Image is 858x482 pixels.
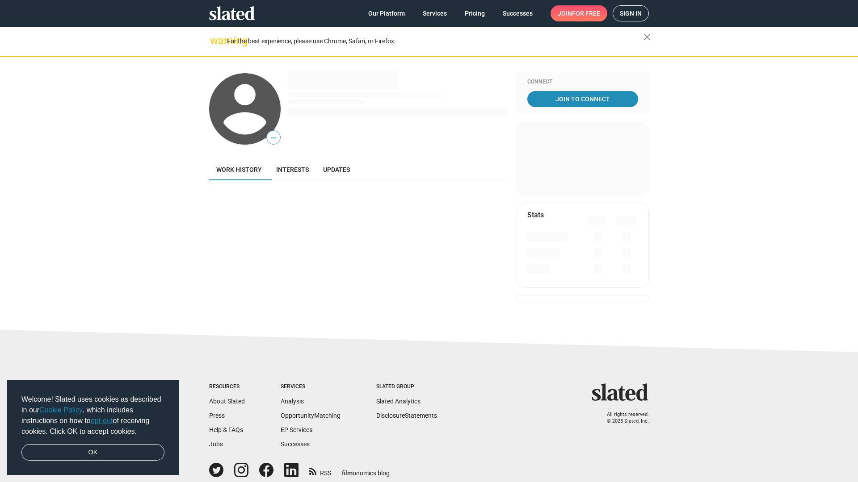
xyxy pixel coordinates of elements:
[416,5,454,21] a: Services
[281,440,310,448] a: Successes
[527,210,544,220] mat-card-title: Stats
[368,5,405,21] span: Our Platform
[210,35,221,46] mat-icon: warning
[209,412,225,419] a: Press
[281,412,341,419] a: OpportunityMatching
[7,380,179,475] div: cookieconsent
[209,426,243,433] a: Help & FAQs
[376,383,437,391] div: Slated Group
[620,6,642,21] span: Sign in
[496,5,540,21] a: Successes
[376,412,437,419] a: DisclosureStatements
[91,417,113,424] a: opt-out
[281,426,312,433] a: EP Services
[209,159,269,180] a: Work history
[267,132,280,144] span: —
[309,464,331,478] a: RSS
[527,79,638,86] div: Connect
[316,159,357,180] a: Updates
[281,398,304,405] a: Analysis
[423,5,447,21] span: Services
[281,383,341,391] div: Services
[209,440,223,448] a: Jobs
[21,394,164,437] span: Welcome! Slated uses cookies as described in our , which includes instructions on how to of recei...
[276,166,309,173] span: Interests
[551,5,607,21] a: Joinfor free
[503,5,533,21] span: Successes
[458,5,492,21] a: Pricing
[572,5,600,21] span: for free
[342,470,353,477] span: film
[216,166,262,173] span: Work history
[323,166,350,173] span: Updates
[597,411,649,424] p: All rights reserved. © 2025 Slated, Inc.
[613,5,649,21] a: Sign in
[227,35,643,47] div: For the best experience, please use Chrome, Safari, or Firefox.
[342,462,390,478] a: filmonomics blog
[465,5,485,21] span: Pricing
[269,159,316,180] a: Interests
[209,398,245,405] a: About Slated
[21,444,164,461] a: dismiss cookie message
[529,91,636,107] span: Join To Connect
[361,5,412,21] a: Our Platform
[527,91,638,107] a: Join To Connect
[558,5,600,21] span: Join
[209,383,245,391] div: Resources
[39,406,83,414] a: Cookie Policy
[376,398,421,405] a: Slated Analytics
[642,32,652,42] mat-icon: close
